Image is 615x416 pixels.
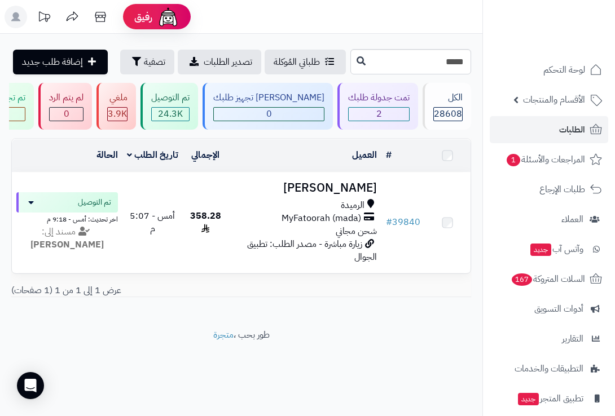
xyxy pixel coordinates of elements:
[490,385,608,412] a: تطبيق المتجرجديد
[559,122,585,138] span: الطلبات
[386,148,392,162] a: #
[562,331,583,347] span: التقارير
[127,148,178,162] a: تاريخ الطلب
[144,55,165,69] span: تصفية
[3,284,480,297] div: عرض 1 إلى 1 من 1 (1 صفحات)
[518,393,539,405] span: جديد
[335,83,420,130] a: تمت جدولة طلبك 2
[16,213,118,224] div: اخر تحديث: أمس - 9:18 م
[265,50,346,74] a: طلباتي المُوكلة
[78,197,111,208] span: تم التوصيل
[22,55,83,69] span: إضافة طلب جديد
[348,91,410,104] div: تمت جدولة طلبك
[120,50,174,74] button: تصفية
[151,91,190,104] div: تم التوصيل
[490,295,608,322] a: أدوات التسويق
[17,372,44,399] div: Open Intercom Messenger
[490,325,608,352] a: التقارير
[511,271,585,287] span: السلات المتروكة
[282,212,361,225] span: MyFatoorah (mada)
[96,148,118,162] a: الحالة
[8,225,126,251] div: مسند إلى:
[490,206,608,233] a: العملاء
[152,108,189,121] span: 24.3K
[341,199,364,212] span: الرميدة
[30,6,58,31] a: تحديثات المنصة
[530,244,551,256] span: جديد
[134,10,152,24] span: رفيق
[30,238,104,251] strong: [PERSON_NAME]
[490,176,608,203] a: طلبات الإرجاع
[434,108,462,121] span: 28608
[152,108,189,121] div: 24344
[191,148,219,162] a: الإجمالي
[213,328,234,342] a: متجرة
[274,55,320,69] span: طلباتي المُوكلة
[490,116,608,143] a: الطلبات
[386,215,420,229] a: #39840
[200,83,335,130] a: [PERSON_NAME] تجهيز طلبك 0
[490,265,608,293] a: السلات المتروكة167
[49,91,84,104] div: لم يتم الرد
[36,83,94,130] a: لم يتم الرد 0
[94,83,138,130] a: ملغي 3.9K
[539,182,585,197] span: طلبات الإرجاع
[107,91,128,104] div: ملغي
[138,83,200,130] a: تم التوصيل 24.3K
[233,182,377,194] h3: [PERSON_NAME]
[352,148,377,162] a: العميل
[507,154,521,167] span: 1
[178,50,261,74] a: تصدير الطلبات
[157,6,179,28] img: ai-face.png
[506,152,585,167] span: المراجعات والأسئلة
[50,108,83,121] span: 0
[538,25,604,49] img: logo-2.png
[420,83,473,130] a: الكل28608
[349,108,409,121] span: 2
[214,108,324,121] span: 0
[108,108,127,121] span: 3.9K
[213,91,324,104] div: [PERSON_NAME] تجهيز طلبك
[13,50,108,74] a: إضافة طلب جديد
[204,55,252,69] span: تصدير الطلبات
[490,56,608,83] a: لوحة التحكم
[108,108,127,121] div: 3884
[561,211,583,227] span: العملاء
[490,146,608,173] a: المراجعات والأسئلة1
[490,355,608,382] a: التطبيقات والخدمات
[190,209,221,236] span: 358.28
[433,91,463,104] div: الكل
[534,301,583,317] span: أدوات التسويق
[543,62,585,78] span: لوحة التحكم
[511,273,532,286] span: 167
[517,391,583,406] span: تطبيق المتجر
[247,237,377,264] span: زيارة مباشرة - مصدر الطلب: تطبيق الجوال
[515,361,583,377] span: التطبيقات والخدمات
[336,224,377,238] span: شحن مجاني
[523,92,585,108] span: الأقسام والمنتجات
[130,209,175,236] span: أمس - 5:07 م
[386,215,392,229] span: #
[490,236,608,263] a: وآتس آبجديد
[529,241,583,257] span: وآتس آب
